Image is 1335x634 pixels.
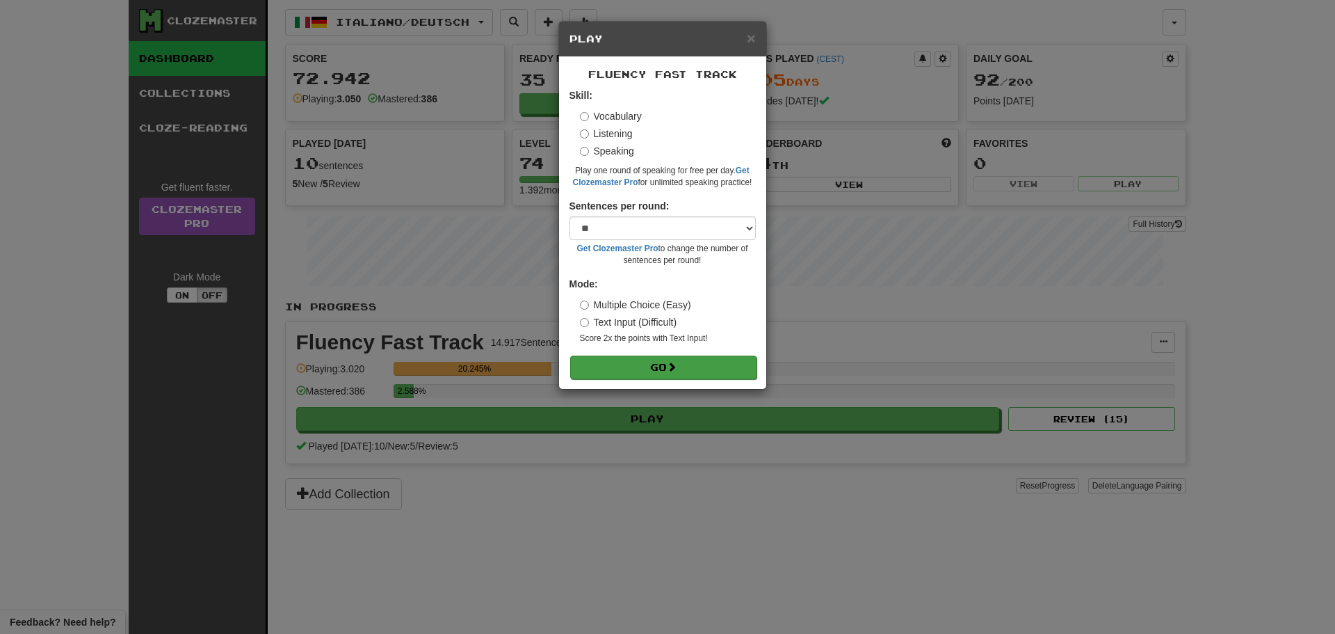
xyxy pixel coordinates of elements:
[580,129,589,138] input: Listening
[569,243,756,267] small: to change the number of sentences per round!
[580,298,691,312] label: Multiple Choice (Easy)
[577,244,658,253] a: Get Clozemaster Pro
[580,315,677,329] label: Text Input (Difficult)
[588,68,737,80] span: Fluency Fast Track
[580,301,589,310] input: Multiple Choice (Easy)
[747,30,755,46] span: ×
[569,90,592,101] strong: Skill:
[569,32,756,46] h5: Play
[580,144,634,158] label: Speaking
[570,356,756,379] button: Go
[580,112,589,121] input: Vocabulary
[580,109,642,123] label: Vocabulary
[580,127,633,141] label: Listening
[580,333,756,344] small: Score 2x the points with Text Input !
[747,31,755,45] button: Close
[569,278,598,290] strong: Mode:
[580,318,589,327] input: Text Input (Difficult)
[569,165,756,189] small: Play one round of speaking for free per day. for unlimited speaking practice!
[569,199,670,213] label: Sentences per round:
[580,147,589,156] input: Speaking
